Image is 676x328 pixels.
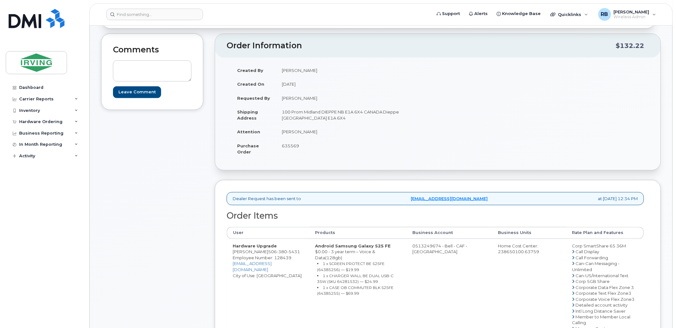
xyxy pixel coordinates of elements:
[317,285,394,296] small: 1 x CASE OB COMMUTER BLK S25FE (64385255) — $69.99
[576,297,635,302] span: Corporate Voice Flex Zone3
[601,11,608,18] span: RB
[113,86,161,98] input: Leave Comment
[594,8,661,21] div: Roberts, Brad
[237,129,260,134] strong: Attention
[576,255,608,260] span: Call Forwarding
[317,273,394,284] small: 1 x CHARGER WALL BE DUAL USB-C 35W (SKU 64281532) — $24.99
[237,68,263,73] strong: Created By
[576,279,610,284] span: Corp 5GB Share
[567,227,644,238] th: Rate Plan and Features
[227,192,644,205] div: Dealer Request has been sent to at [DATE] 12:34 PM
[572,314,631,325] span: Member to Member Local Calling
[276,77,433,91] td: [DATE]
[276,105,433,125] td: 100 Prom Midland DIEPPE NB E1A 6X4 CANADA Dieppe [GEOGRAPHIC_DATA] E1A 6X4
[576,273,629,278] span: Can-US/International Text
[572,261,620,272] span: Can-Can Messaging - Unlimited
[411,196,488,202] a: [EMAIL_ADDRESS][DOMAIN_NAME]
[614,9,650,14] span: [PERSON_NAME]
[276,63,433,77] td: [PERSON_NAME]
[465,7,492,20] a: Alerts
[475,11,488,17] span: Alerts
[315,243,391,248] strong: Android Samsung Galaxy S25 FE
[233,243,277,248] strong: Hardware Upgrade
[576,249,599,254] span: Call Display
[237,143,259,154] strong: Purchase Order
[614,14,650,20] span: Wireless Admin
[492,7,545,20] a: Knowledge Base
[546,8,593,21] div: Quicklinks
[227,41,616,50] h2: Order Information
[106,9,203,20] input: Find something...
[576,308,626,314] span: Intl Long Distance Saver
[268,249,300,254] span: 506
[276,125,433,139] td: [PERSON_NAME]
[227,227,309,238] th: User
[237,82,264,87] strong: Created On
[227,211,644,221] h2: Order Items
[442,11,460,17] span: Support
[498,243,561,255] div: Home Cost Center: 238650100.63759
[309,227,407,238] th: Products
[576,291,632,296] span: Corporate Text Flex Zone3
[407,227,492,238] th: Business Account
[113,45,192,54] h2: Comments
[233,261,272,272] a: [EMAIL_ADDRESS][DOMAIN_NAME]
[576,302,628,308] span: Detailed account activity
[492,227,567,238] th: Business Units
[277,249,287,254] span: 380
[558,12,582,17] span: Quicklinks
[237,96,270,101] strong: Requested By
[233,255,291,260] span: Employee Number: 128439
[237,109,258,121] strong: Shipping Address
[616,40,644,52] div: $132.22
[432,7,465,20] a: Support
[287,249,300,254] span: 5431
[502,11,541,17] span: Knowledge Base
[276,91,433,105] td: [PERSON_NAME]
[317,261,385,272] small: 1 x SCREEN PROTECT BE S25FE (64385256) — $19.99
[576,285,634,290] span: Corporate Data Flex Zone 3
[282,143,299,148] span: 635569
